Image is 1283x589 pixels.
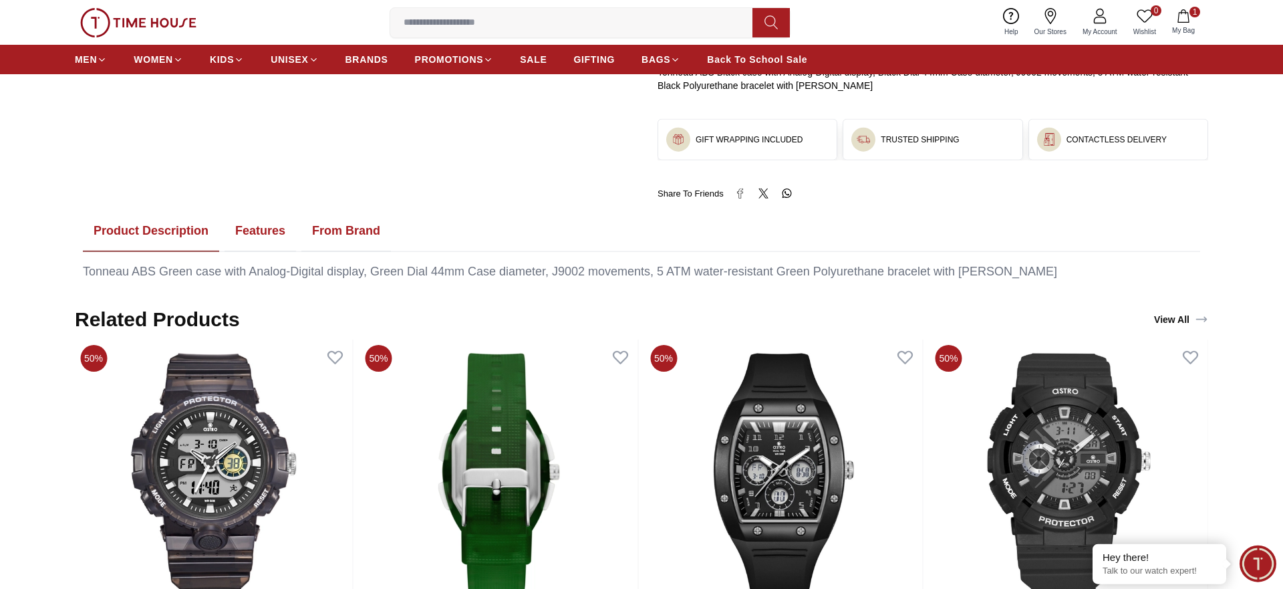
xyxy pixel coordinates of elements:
[415,53,484,66] span: PROMOTIONS
[415,47,494,72] a: PROMOTIONS
[1151,5,1161,16] span: 0
[696,134,803,145] h3: GIFT WRAPPING INCLUDED
[1026,5,1075,39] a: Our Stores
[345,53,388,66] span: BRANDS
[366,345,392,372] span: 50%
[75,47,107,72] a: MEN
[210,47,244,72] a: KIDS
[1029,27,1072,37] span: Our Stores
[271,47,318,72] a: UNISEX
[672,133,685,146] img: ...
[573,53,615,66] span: GIFTING
[1240,546,1276,582] div: Chat Widget
[658,66,1208,92] div: Tonneau ABS Black case with Analog-Digital display, Black Dial 44mm Case diameter, J9002 movement...
[707,53,807,66] span: Back To School Sale
[1042,133,1056,146] img: ...
[1189,7,1200,17] span: 1
[83,211,219,252] button: Product Description
[1164,7,1203,38] button: 1My Bag
[80,345,107,372] span: 50%
[134,53,173,66] span: WOMEN
[80,8,196,37] img: ...
[1103,566,1216,577] p: Talk to our watch expert!
[75,308,240,332] h2: Related Products
[1154,313,1208,326] div: View All
[650,345,677,372] span: 50%
[881,134,959,145] h3: TRUSTED SHIPPING
[134,47,183,72] a: WOMEN
[301,211,391,252] button: From Brand
[345,47,388,72] a: BRANDS
[996,5,1026,39] a: Help
[1077,27,1123,37] span: My Account
[83,263,1200,281] div: Tonneau ABS Green case with Analog-Digital display, Green Dial 44mm Case diameter, J9002 movement...
[641,47,680,72] a: BAGS
[225,211,296,252] button: Features
[999,27,1024,37] span: Help
[75,53,97,66] span: MEN
[210,53,234,66] span: KIDS
[936,345,962,372] span: 50%
[1066,134,1167,145] h3: CONTACTLESS DELIVERY
[857,133,870,146] img: ...
[1167,25,1200,35] span: My Bag
[271,53,308,66] span: UNISEX
[520,53,547,66] span: SALE
[641,53,670,66] span: BAGS
[1151,310,1211,329] a: View All
[1128,27,1161,37] span: Wishlist
[573,47,615,72] a: GIFTING
[1103,551,1216,564] div: Hey there!
[707,47,807,72] a: Back To School Sale
[1125,5,1164,39] a: 0Wishlist
[520,47,547,72] a: SALE
[658,187,724,201] span: Share To Friends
